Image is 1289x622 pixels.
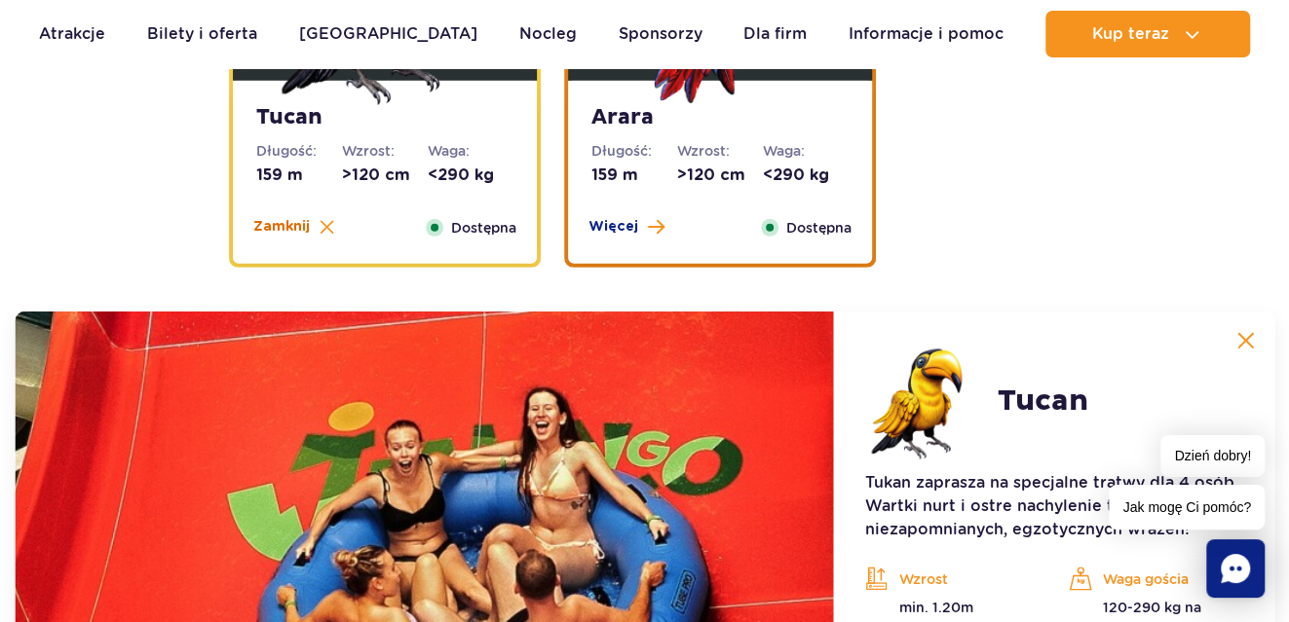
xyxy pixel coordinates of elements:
[39,11,105,57] a: Atrakcje
[1069,565,1243,594] p: Waga gościa
[451,217,516,238] span: Dostępna
[743,11,807,57] a: Dla firm
[864,598,1039,617] p: min. 1.20m
[147,11,257,57] a: Bilety i oferta
[253,217,334,237] button: Zamknij
[864,565,1039,594] p: Wzrost
[588,217,638,237] span: Więcej
[763,141,849,161] dt: Waga:
[618,11,701,57] a: Sponsorzy
[256,104,513,131] strong: Tucan
[997,384,1087,419] h2: Tucan
[591,165,677,186] dd: 159 m
[588,217,664,237] button: Więcej
[1109,485,1265,530] span: Jak mogę Ci pomóc?
[428,141,513,161] dt: Waga:
[591,104,849,131] strong: Arara
[864,471,1243,541] p: Tukan zaprasza na specjalne tratwy dla 4 osób. Wartki nurt i ostre nachylenie to gwarancja niezap...
[1091,25,1168,43] span: Kup teraz
[342,165,428,186] dd: >120 cm
[519,11,577,57] a: Nocleg
[677,141,763,161] dt: Wzrost:
[256,141,342,161] dt: Długość:
[299,11,477,57] a: [GEOGRAPHIC_DATA]
[864,343,981,459] img: 683e9e3786a57738606523.png
[786,217,852,238] span: Dostępna
[763,165,849,186] dd: <290 kg
[1160,435,1265,477] span: Dzień dobry!
[253,217,310,237] span: Zamknij
[677,165,763,186] dd: >120 cm
[428,165,513,186] dd: <290 kg
[256,165,342,186] dd: 159 m
[1206,539,1265,598] div: Chat
[591,141,677,161] dt: Długość:
[849,11,1004,57] a: Informacje i pomoc
[1045,11,1250,57] button: Kup teraz
[342,141,428,161] dt: Wzrost:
